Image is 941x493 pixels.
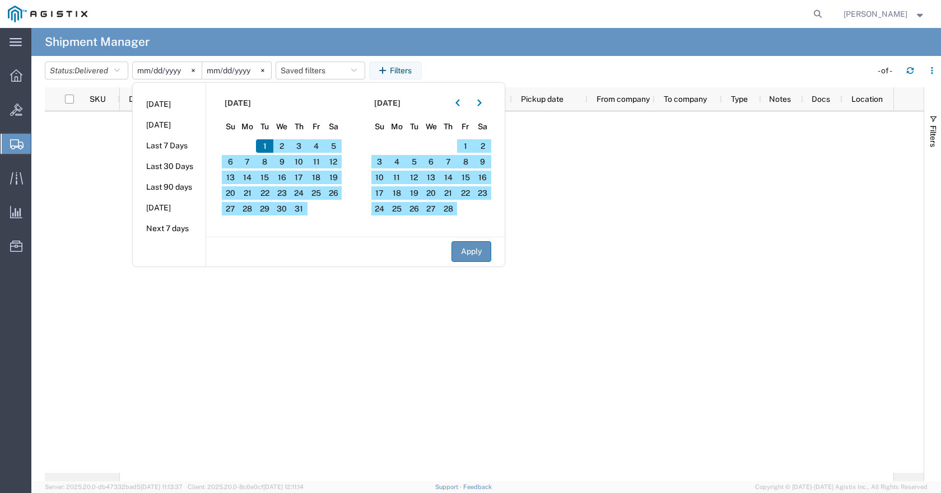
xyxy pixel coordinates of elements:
[371,155,389,168] span: 3
[440,155,457,168] span: 7
[239,186,257,200] span: 21
[308,155,325,168] span: 11
[291,186,308,200] span: 24
[308,121,325,133] span: Fr
[256,186,273,200] span: 22
[291,202,308,215] span: 31
[90,95,106,104] span: SKU
[521,95,563,104] span: Pickup date
[45,28,150,56] h4: Shipment Manager
[222,171,239,184] span: 13
[225,97,251,109] span: [DATE]
[440,121,457,133] span: Th
[256,155,273,168] span: 8
[239,121,257,133] span: Mo
[422,186,440,200] span: 20
[474,186,491,200] span: 23
[451,241,491,262] button: Apply
[878,65,897,77] div: - of -
[369,62,422,79] button: Filters
[273,121,291,133] span: We
[474,121,491,133] span: Sa
[222,121,239,133] span: Su
[45,62,128,79] button: Status:Delivered
[133,218,206,239] li: Next 7 days
[406,186,423,200] span: 19
[263,483,304,490] span: [DATE] 12:11:14
[457,121,474,133] span: Fr
[273,155,291,168] span: 9
[256,171,273,184] span: 15
[422,121,440,133] span: We
[388,155,406,168] span: 4
[308,139,325,153] span: 4
[371,186,389,200] span: 17
[388,202,406,215] span: 25
[222,186,239,200] span: 20
[325,155,342,168] span: 12
[133,198,206,218] li: [DATE]
[273,171,291,184] span: 16
[755,482,928,492] span: Copyright © [DATE]-[DATE] Agistix Inc., All Rights Reserved
[457,155,474,168] span: 8
[440,171,457,184] span: 14
[371,121,389,133] span: Su
[273,202,291,215] span: 30
[388,186,406,200] span: 18
[291,139,308,153] span: 3
[844,8,907,20] span: Trent Grant
[406,171,423,184] span: 12
[474,155,491,168] span: 9
[141,483,183,490] span: [DATE] 11:13:37
[457,171,474,184] span: 15
[276,62,365,79] button: Saved filters
[133,62,202,79] input: Not set
[422,202,440,215] span: 27
[812,95,830,104] span: Docs
[664,95,707,104] span: To company
[388,171,406,184] span: 11
[406,202,423,215] span: 26
[325,171,342,184] span: 19
[371,202,389,215] span: 24
[45,483,183,490] span: Server: 2025.20.0-db47332bad5
[239,155,257,168] span: 7
[291,155,308,168] span: 10
[308,186,325,200] span: 25
[474,139,491,153] span: 2
[457,139,474,153] span: 1
[133,177,206,198] li: Last 90 days
[256,121,273,133] span: Tu
[406,155,423,168] span: 5
[8,6,87,22] img: logo
[422,155,440,168] span: 6
[256,202,273,215] span: 29
[929,125,938,147] span: Filters
[769,95,791,104] span: Notes
[133,135,206,156] li: Last 7 Days
[406,121,423,133] span: Tu
[222,202,239,215] span: 27
[129,95,189,104] span: Delivery location
[325,121,342,133] span: Sa
[597,95,650,104] span: From company
[422,171,440,184] span: 13
[440,186,457,200] span: 21
[273,186,291,200] span: 23
[851,95,883,104] span: Location
[222,155,239,168] span: 6
[239,171,257,184] span: 14
[202,62,271,79] input: Not set
[374,97,400,109] span: [DATE]
[133,115,206,135] li: [DATE]
[435,483,463,490] a: Support
[843,7,926,21] button: [PERSON_NAME]
[188,483,304,490] span: Client: 2025.20.0-8c6e0cf
[291,121,308,133] span: Th
[463,483,492,490] a: Feedback
[325,139,342,153] span: 5
[291,171,308,184] span: 17
[474,171,491,184] span: 16
[457,186,474,200] span: 22
[74,66,108,75] span: Delivered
